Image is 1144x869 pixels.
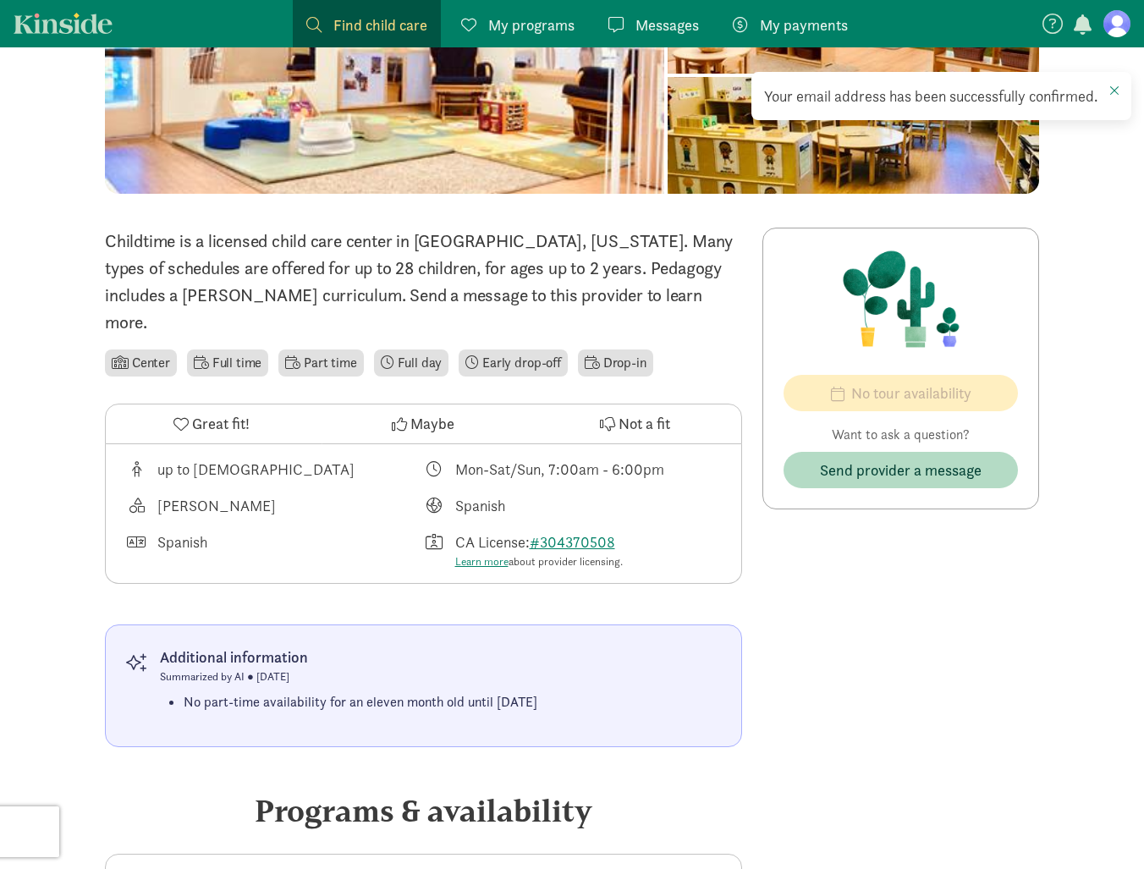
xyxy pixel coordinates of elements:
div: Spanish [157,531,207,570]
li: Part time [278,349,363,377]
li: Drop-in [578,349,653,377]
div: Spanish [455,494,505,517]
div: [PERSON_NAME] [157,494,276,517]
span: Maybe [410,412,454,435]
span: Find child care [333,14,427,36]
button: No tour availability [784,375,1018,411]
div: Programs & availability [105,788,742,833]
li: Early drop-off [459,349,568,377]
button: Maybe [317,404,529,443]
span: Send provider a message [820,459,982,481]
p: Childtime is a licensed child care center in [GEOGRAPHIC_DATA], [US_STATE]. Many types of schedul... [105,228,742,336]
li: Full time [187,349,268,377]
span: No tour availability [851,382,971,404]
span: Great fit! [192,412,250,435]
span: My payments [760,14,848,36]
span: My programs [488,14,575,36]
button: Great fit! [106,404,317,443]
div: Languages spoken [126,531,424,570]
div: This provider's education philosophy [126,494,424,517]
div: Class schedule [424,458,722,481]
span: Messages [635,14,699,36]
a: #304370508 [530,532,615,552]
div: License number [424,531,722,570]
p: Want to ask a question? [784,425,1018,445]
div: CA License: [455,531,623,570]
a: Learn more [455,554,509,569]
div: up to [DEMOGRAPHIC_DATA] [157,458,355,481]
li: Full day [374,349,449,377]
div: Mon-Sat/Sun, 7:00am - 6:00pm [455,458,664,481]
div: about provider licensing. [455,553,623,570]
a: Kinside [14,13,113,34]
button: Not a fit [530,404,741,443]
li: No part-time availability for an eleven month old until [DATE] [184,692,537,712]
div: Your email address has been successfully confirmed. [764,85,1119,107]
div: Languages taught [424,494,722,517]
button: Send provider a message [784,452,1018,488]
li: Center [105,349,177,377]
div: Age range for children that this provider cares for [126,458,424,481]
div: Summarized by AI ● [DATE] [160,668,537,685]
span: Not a fit [619,412,670,435]
div: Additional information [160,646,537,668]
